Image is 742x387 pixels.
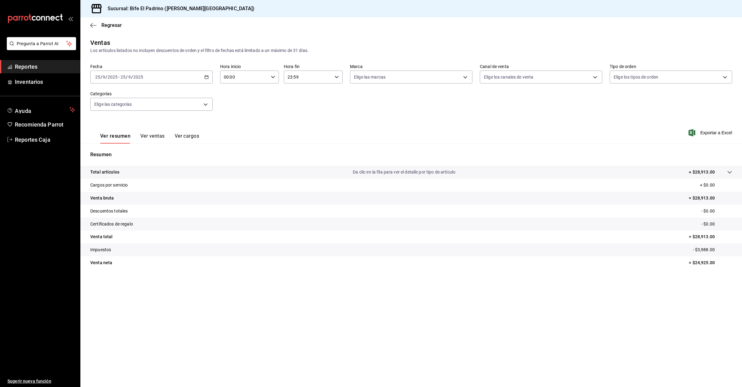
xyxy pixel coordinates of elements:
span: Elige los tipos de orden [614,74,658,80]
label: Tipo de orden [610,64,732,69]
p: - $0.00 [701,208,732,214]
button: Pregunta a Parrot AI [7,37,76,50]
h3: Sucursal: Bife El Padrino ([PERSON_NAME][GEOGRAPHIC_DATA]) [103,5,255,12]
button: open_drawer_menu [68,16,73,21]
label: Hora fin [284,64,343,69]
button: Ver ventas [140,133,165,144]
input: -- [128,75,131,80]
p: Venta bruta [90,195,114,201]
p: + $0.00 [700,182,732,188]
p: Venta neta [90,260,112,266]
span: Ayuda [15,106,67,114]
p: = $28,913.00 [689,234,732,240]
p: Descuentos totales [90,208,128,214]
p: - $3,988.00 [693,247,732,253]
button: Exportar a Excel [690,129,732,136]
span: Sugerir nueva función [7,378,75,385]
span: Elige las categorías [94,101,132,107]
span: Recomienda Parrot [15,120,75,129]
span: Reportes Caja [15,135,75,144]
span: - [118,75,120,80]
p: Cargos por servicio [90,182,128,188]
span: / [126,75,128,80]
p: Venta total [90,234,113,240]
p: Total artículos [90,169,119,175]
p: Da clic en la fila para ver el detalle por tipo de artículo [353,169,455,175]
div: navigation tabs [100,133,199,144]
p: Resumen [90,151,732,158]
button: Regresar [90,22,122,28]
span: Regresar [101,22,122,28]
p: Certificados de regalo [90,221,133,227]
p: = $24,925.00 [689,260,732,266]
span: Elige las marcas [354,74,386,80]
input: -- [120,75,126,80]
label: Canal de venta [480,64,602,69]
span: Pregunta a Parrot AI [17,41,66,47]
p: + $28,913.00 [689,169,715,175]
input: ---- [107,75,118,80]
p: Impuestos [90,247,111,253]
label: Categorías [90,92,213,96]
button: Ver cargos [175,133,199,144]
div: Los artículos listados no incluyen descuentos de orden y el filtro de fechas está limitado a un m... [90,47,732,54]
label: Marca [350,64,472,69]
span: Elige los canales de venta [484,74,533,80]
input: ---- [133,75,143,80]
span: Reportes [15,62,75,71]
a: Pregunta a Parrot AI [4,45,76,51]
input: -- [95,75,100,80]
span: / [100,75,102,80]
span: Inventarios [15,78,75,86]
span: / [105,75,107,80]
div: Ventas [90,38,110,47]
span: / [131,75,133,80]
label: Fecha [90,64,213,69]
p: = $28,913.00 [689,195,732,201]
input: -- [102,75,105,80]
label: Hora inicio [220,64,279,69]
button: Ver resumen [100,133,130,144]
p: - $0.00 [701,221,732,227]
